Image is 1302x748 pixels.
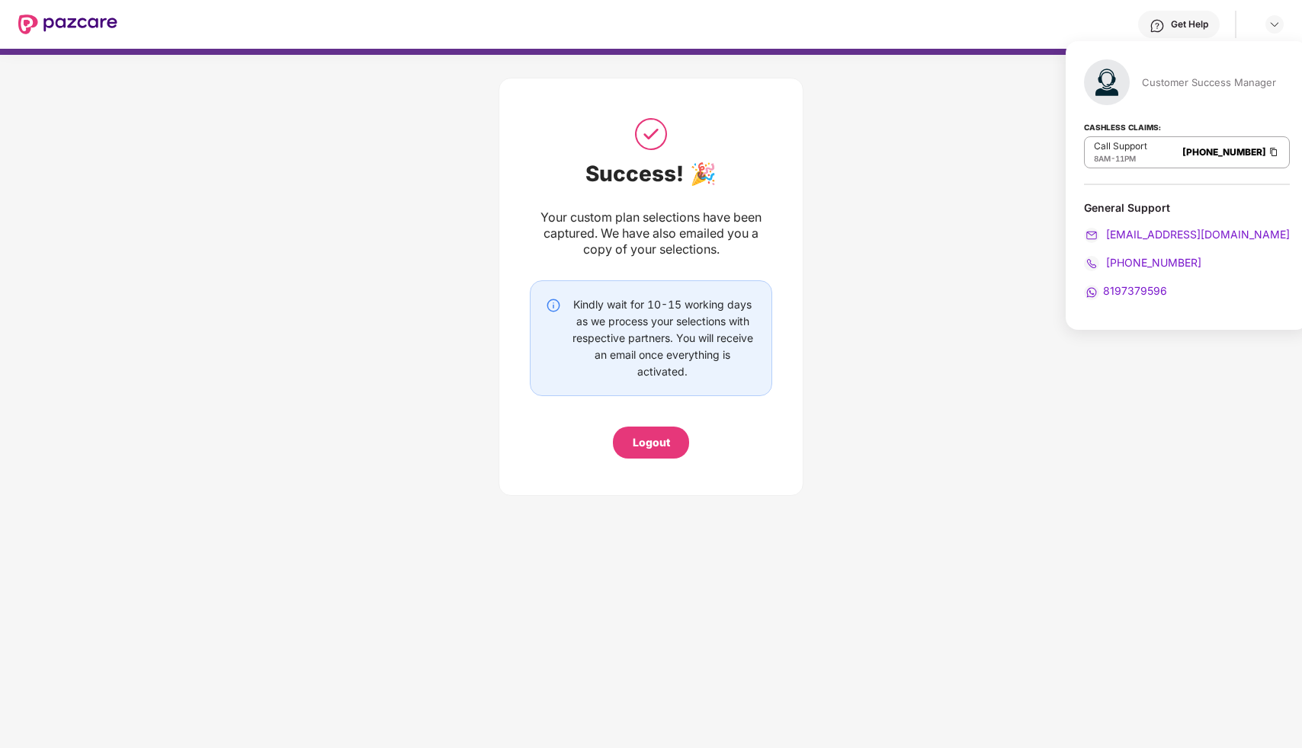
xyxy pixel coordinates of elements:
[1084,228,1290,241] a: [EMAIL_ADDRESS][DOMAIN_NAME]
[569,296,756,380] div: Kindly wait for 10-15 working days as we process your selections with respective partners. You wi...
[1084,285,1099,300] img: svg+xml;base64,PHN2ZyB4bWxucz0iaHR0cDovL3d3dy53My5vcmcvMjAwMC9zdmciIHdpZHRoPSIyMCIgaGVpZ2h0PSIyMC...
[546,298,561,313] img: svg+xml;base64,PHN2ZyBpZD0iSW5mby0yMHgyMCIgeG1sbnM9Imh0dHA6Ly93d3cudzMub3JnLzIwMDAvc3ZnIiB3aWR0aD...
[633,434,670,451] div: Logout
[1084,200,1290,215] div: General Support
[1103,284,1167,297] span: 8197379596
[1103,228,1290,241] span: [EMAIL_ADDRESS][DOMAIN_NAME]
[1094,154,1111,163] span: 8AM
[1094,140,1147,152] p: Call Support
[1084,256,1099,271] img: svg+xml;base64,PHN2ZyB4bWxucz0iaHR0cDovL3d3dy53My5vcmcvMjAwMC9zdmciIHdpZHRoPSIyMCIgaGVpZ2h0PSIyMC...
[1182,146,1266,158] a: [PHONE_NUMBER]
[1084,228,1099,243] img: svg+xml;base64,PHN2ZyB4bWxucz0iaHR0cDovL3d3dy53My5vcmcvMjAwMC9zdmciIHdpZHRoPSIyMCIgaGVpZ2h0PSIyMC...
[1268,18,1281,30] img: svg+xml;base64,PHN2ZyBpZD0iRHJvcGRvd24tMzJ4MzIiIHhtbG5zPSJodHRwOi8vd3d3LnczLm9yZy8yMDAwL3N2ZyIgd2...
[1103,256,1201,269] span: [PHONE_NUMBER]
[1084,59,1130,105] img: svg+xml;base64,PHN2ZyB4bWxucz0iaHR0cDovL3d3dy53My5vcmcvMjAwMC9zdmciIHhtbG5zOnhsaW5rPSJodHRwOi8vd3...
[1268,145,1280,158] img: Clipboard Icon
[1084,200,1290,300] div: General Support
[632,115,670,153] img: svg+xml;base64,PHN2ZyB3aWR0aD0iNTAiIGhlaWdodD0iNTAiIHZpZXdCb3g9IjAgMCA1MCA1MCIgZmlsbD0ibm9uZSIgeG...
[18,14,117,34] img: New Pazcare Logo
[530,161,772,187] div: Success! 🎉
[1094,152,1147,165] div: -
[1084,256,1201,269] a: [PHONE_NUMBER]
[1171,18,1208,30] div: Get Help
[1150,18,1165,34] img: svg+xml;base64,PHN2ZyBpZD0iSGVscC0zMngzMiIgeG1sbnM9Imh0dHA6Ly93d3cudzMub3JnLzIwMDAvc3ZnIiB3aWR0aD...
[530,209,772,257] div: Your custom plan selections have been captured. We have also emailed you a copy of your selections.
[1142,75,1276,89] div: Customer Success Manager
[1115,154,1136,163] span: 11PM
[1084,118,1161,135] strong: Cashless Claims:
[1084,284,1167,297] a: 8197379596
